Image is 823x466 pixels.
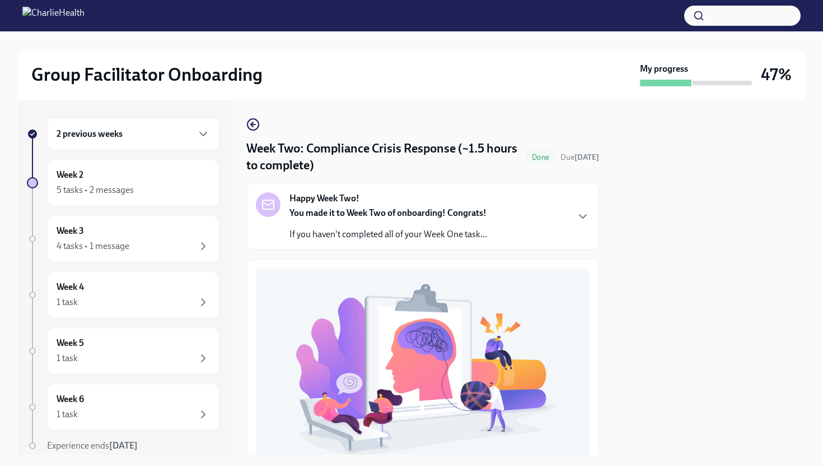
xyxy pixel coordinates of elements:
h4: Week Two: Compliance Crisis Response (~1.5 hours to complete) [246,140,521,174]
div: 4 tasks • 1 message [57,240,129,252]
div: 1 task [57,352,78,365]
h6: 2 previous weeks [57,128,123,140]
h6: Week 3 [57,225,84,237]
strong: [DATE] [574,153,599,162]
div: 5 tasks • 2 messages [57,184,134,196]
div: 1 task [57,296,78,308]
span: Due [560,153,599,162]
a: Week 61 task [27,384,219,431]
h6: Week 4 [57,281,84,293]
h6: Week 2 [57,169,83,181]
div: 1 task [57,408,78,421]
a: Week 41 task [27,271,219,319]
span: September 29th, 2025 09:00 [560,152,599,163]
img: CharlieHealth [22,7,85,25]
a: Week 34 tasks • 1 message [27,215,219,262]
p: If you haven't completed all of your Week One task... [289,228,487,241]
strong: Happy Week Two! [289,192,359,205]
a: Week 51 task [27,327,219,375]
h3: 47% [761,64,792,85]
h6: Week 6 [57,393,84,405]
strong: You made it to Week Two of onboarding! Congrats! [289,207,487,218]
h6: Week 5 [57,337,84,349]
span: Experience ends [47,440,138,451]
strong: [DATE] [109,440,138,451]
a: Week 25 tasks • 2 messages [27,159,219,206]
h2: Group Facilitator Onboarding [31,63,263,86]
span: Done [525,153,556,162]
div: 2 previous weeks [47,118,219,150]
strong: My progress [640,63,688,75]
